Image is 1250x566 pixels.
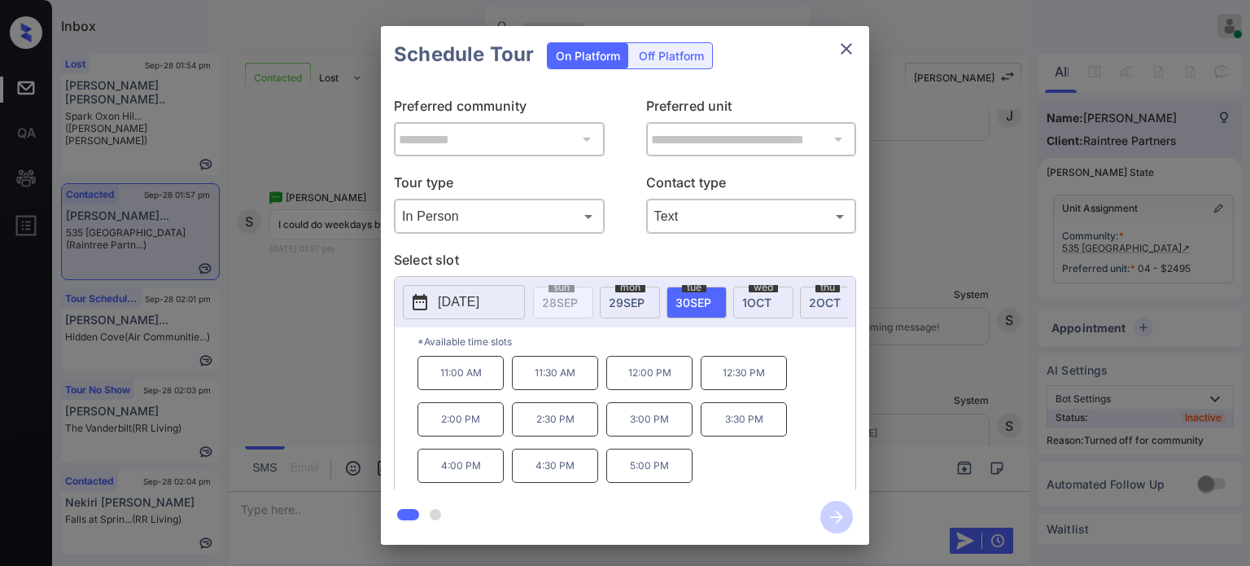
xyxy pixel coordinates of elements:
[675,296,711,309] span: 30 SEP
[650,203,853,230] div: Text
[682,283,706,292] span: tue
[742,296,771,309] span: 1 OCT
[646,173,857,199] p: Contact type
[800,287,860,318] div: date-select
[631,43,712,68] div: Off Platform
[381,26,547,83] h2: Schedule Tour
[548,43,628,68] div: On Platform
[417,449,504,483] p: 4:00 PM
[398,203,601,230] div: In Person
[830,33,863,65] button: close
[394,250,856,276] p: Select slot
[417,356,504,390] p: 11:00 AM
[417,327,855,356] p: *Available time slots
[667,287,727,318] div: date-select
[615,283,645,292] span: mon
[606,449,693,483] p: 5:00 PM
[606,402,693,437] p: 3:00 PM
[512,449,598,483] p: 4:30 PM
[701,356,787,390] p: 12:30 PM
[811,496,863,538] button: btn-next
[609,296,645,309] span: 29 SEP
[512,402,598,437] p: 2:30 PM
[815,283,840,292] span: thu
[438,292,479,312] p: [DATE]
[394,96,605,122] p: Preferred community
[606,356,693,390] p: 12:00 PM
[646,96,857,122] p: Preferred unit
[512,356,598,390] p: 11:30 AM
[394,173,605,199] p: Tour type
[749,283,778,292] span: wed
[809,296,841,309] span: 2 OCT
[733,287,793,318] div: date-select
[701,402,787,437] p: 3:30 PM
[403,285,525,319] button: [DATE]
[417,402,504,437] p: 2:00 PM
[600,287,660,318] div: date-select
